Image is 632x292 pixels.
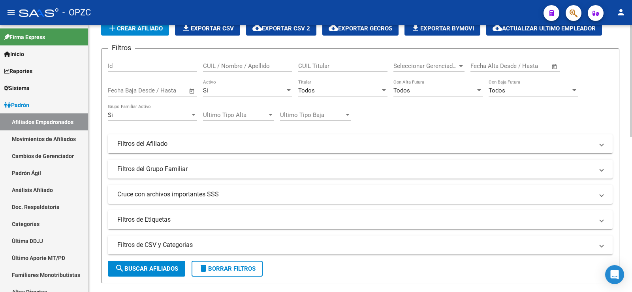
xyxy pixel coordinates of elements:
[4,67,32,75] span: Reportes
[108,261,185,277] button: Buscar Afiliados
[470,62,502,70] input: Fecha inicio
[203,111,267,119] span: Ultimo Tipo Alta
[62,4,91,21] span: - OPZC
[107,25,163,32] span: Crear Afiliado
[108,87,140,94] input: Fecha inicio
[4,33,45,41] span: Firma Express
[175,21,240,36] button: Exportar CSV
[115,264,124,273] mat-icon: search
[322,21,399,36] button: Exportar GECROS
[117,215,594,224] mat-panel-title: Filtros de Etiquetas
[101,21,169,36] button: Crear Afiliado
[298,87,315,94] span: Todos
[115,265,178,272] span: Buscar Afiliados
[108,210,613,229] mat-expansion-panel-header: Filtros de Etiquetas
[510,62,548,70] input: Fecha fin
[108,134,613,153] mat-expansion-panel-header: Filtros del Afiliado
[108,235,613,254] mat-expansion-panel-header: Filtros de CSV y Categorias
[117,139,594,148] mat-panel-title: Filtros del Afiliado
[393,62,457,70] span: Seleccionar Gerenciador
[493,23,502,33] mat-icon: cloud_download
[199,264,208,273] mat-icon: delete
[486,21,602,36] button: Actualizar ultimo Empleador
[246,21,316,36] button: Exportar CSV 2
[493,25,596,32] span: Actualizar ultimo Empleador
[329,23,338,33] mat-icon: cloud_download
[188,87,197,96] button: Open calendar
[550,62,559,71] button: Open calendar
[393,87,410,94] span: Todos
[108,160,613,179] mat-expansion-panel-header: Filtros del Grupo Familiar
[280,111,344,119] span: Ultimo Tipo Baja
[108,185,613,204] mat-expansion-panel-header: Cruce con archivos importantes SSS
[6,8,16,17] mat-icon: menu
[605,265,624,284] div: Open Intercom Messenger
[411,23,420,33] mat-icon: file_download
[192,261,263,277] button: Borrar Filtros
[4,50,24,58] span: Inicio
[199,265,256,272] span: Borrar Filtros
[329,25,392,32] span: Exportar GECROS
[117,165,594,173] mat-panel-title: Filtros del Grupo Familiar
[4,101,29,109] span: Padrón
[616,8,626,17] mat-icon: person
[117,190,594,199] mat-panel-title: Cruce con archivos importantes SSS
[108,111,113,119] span: Si
[252,25,310,32] span: Exportar CSV 2
[4,84,30,92] span: Sistema
[252,23,262,33] mat-icon: cloud_download
[489,87,505,94] span: Todos
[107,23,117,33] mat-icon: add
[411,25,474,32] span: Exportar Bymovi
[108,42,135,53] h3: Filtros
[181,25,234,32] span: Exportar CSV
[181,23,191,33] mat-icon: file_download
[147,87,185,94] input: Fecha fin
[404,21,480,36] button: Exportar Bymovi
[117,241,594,249] mat-panel-title: Filtros de CSV y Categorias
[203,87,208,94] span: Si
